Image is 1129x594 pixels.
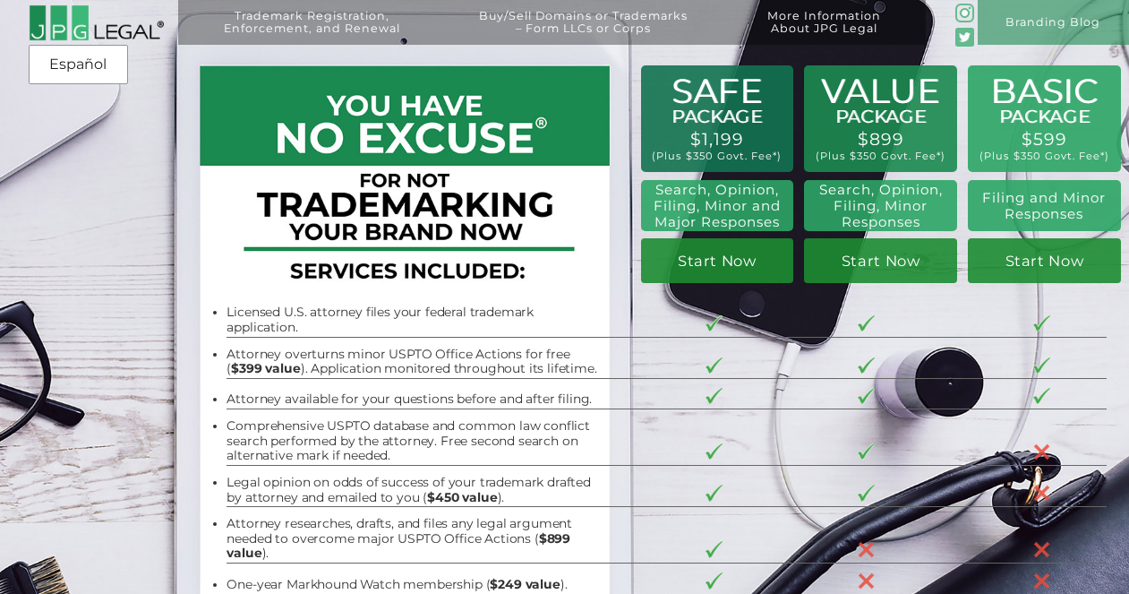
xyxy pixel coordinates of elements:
img: 2016-logo-black-letters-3-r.png [29,4,164,41]
li: Legal opinion on odds of success of your trademark drafted by attorney and emailed to you ( ). [227,475,607,504]
img: X-30-3.png [1033,485,1050,502]
img: Twitter_Social_Icon_Rounded_Square_Color-mid-green3-90.png [955,28,974,47]
img: checkmark-border-3.png [706,485,723,501]
li: Attorney overturns minor USPTO Office Actions for free ( ). Application monitored throughout its ... [227,347,607,376]
img: X-30-3.png [1033,572,1050,590]
li: Attorney researches, drafts, and files any legal argument needed to overcome major USPTO Office A... [227,516,607,560]
img: checkmark-border-3.png [858,485,875,501]
img: checkmark-border-3.png [858,315,875,331]
h2: Search, Opinion, Filing, Minor and Major Responses [647,182,786,229]
img: checkmark-border-3.png [706,572,723,589]
img: glyph-logo_May2016-green3-90.png [955,4,974,22]
b: $249 value [490,577,560,591]
a: Start Now [804,238,956,283]
img: checkmark-border-3.png [1033,388,1050,404]
img: checkmark-border-3.png [706,315,723,331]
a: Español [34,48,123,81]
img: checkmark-border-3.png [706,443,723,460]
li: Attorney available for your questions before and after filing. [227,392,607,406]
li: One-year Markhound Watch membership ( ). [227,577,607,591]
a: Buy/Sell Domains or Trademarks– Form LLCs or Corps [445,10,722,55]
a: Trademark Registration,Enforcement, and Renewal [190,10,434,55]
a: More InformationAbout JPG Legal [733,10,915,55]
img: checkmark-border-3.png [858,443,875,460]
img: checkmark-border-3.png [858,357,875,374]
img: X-30-3.png [858,541,875,558]
img: checkmark-border-3.png [706,541,723,557]
b: $399 value [231,361,300,375]
h2: Filing and Minor Responses [977,190,1111,221]
li: Licensed U.S. attorney files your federal trademark application. [227,305,607,334]
b: $450 value [427,490,497,504]
img: checkmark-border-3.png [858,388,875,404]
img: X-30-3.png [1033,443,1050,461]
img: X-30-3.png [1033,541,1050,558]
img: checkmark-border-3.png [706,357,723,374]
img: checkmark-border-3.png [1033,315,1050,331]
img: checkmark-border-3.png [1033,357,1050,374]
a: Start Now [641,238,793,283]
a: Start Now [968,238,1120,283]
img: X-30-3.png [858,572,875,590]
h2: Search, Opinion, Filing, Minor Responses [814,182,948,229]
img: checkmark-border-3.png [706,388,723,404]
li: Comprehensive USPTO database and common law conflict search performed by the attorney. Free secon... [227,418,607,462]
b: $899 value [227,531,570,560]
